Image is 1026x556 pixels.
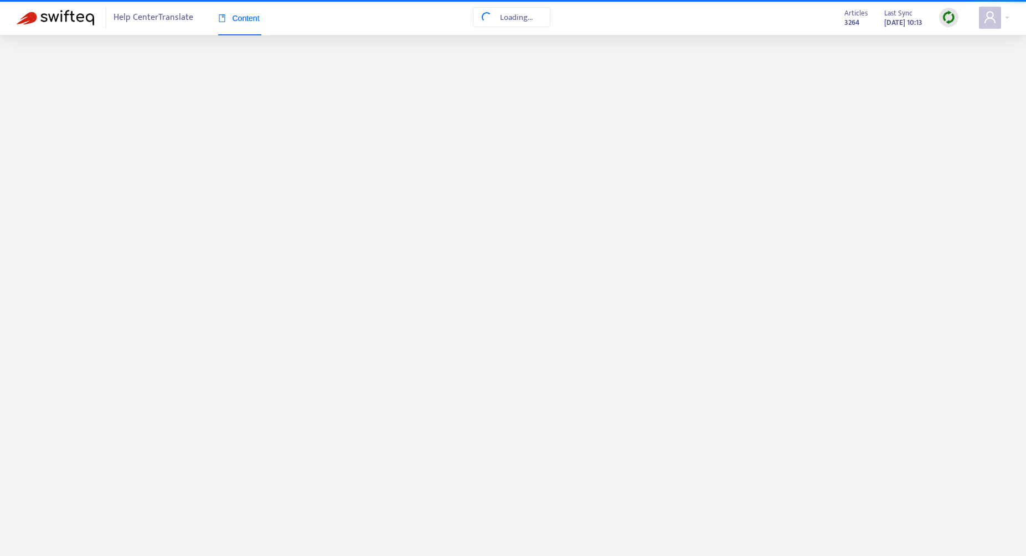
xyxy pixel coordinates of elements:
strong: [DATE] 10:13 [884,17,922,29]
img: Swifteq [17,10,94,25]
span: Content [218,14,260,23]
span: Last Sync [884,7,912,19]
span: user [983,11,997,24]
strong: 3264 [844,17,859,29]
span: Help Center Translate [114,7,193,28]
span: Articles [844,7,868,19]
span: book [218,14,226,22]
img: sync.dc5367851b00ba804db3.png [942,11,956,24]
